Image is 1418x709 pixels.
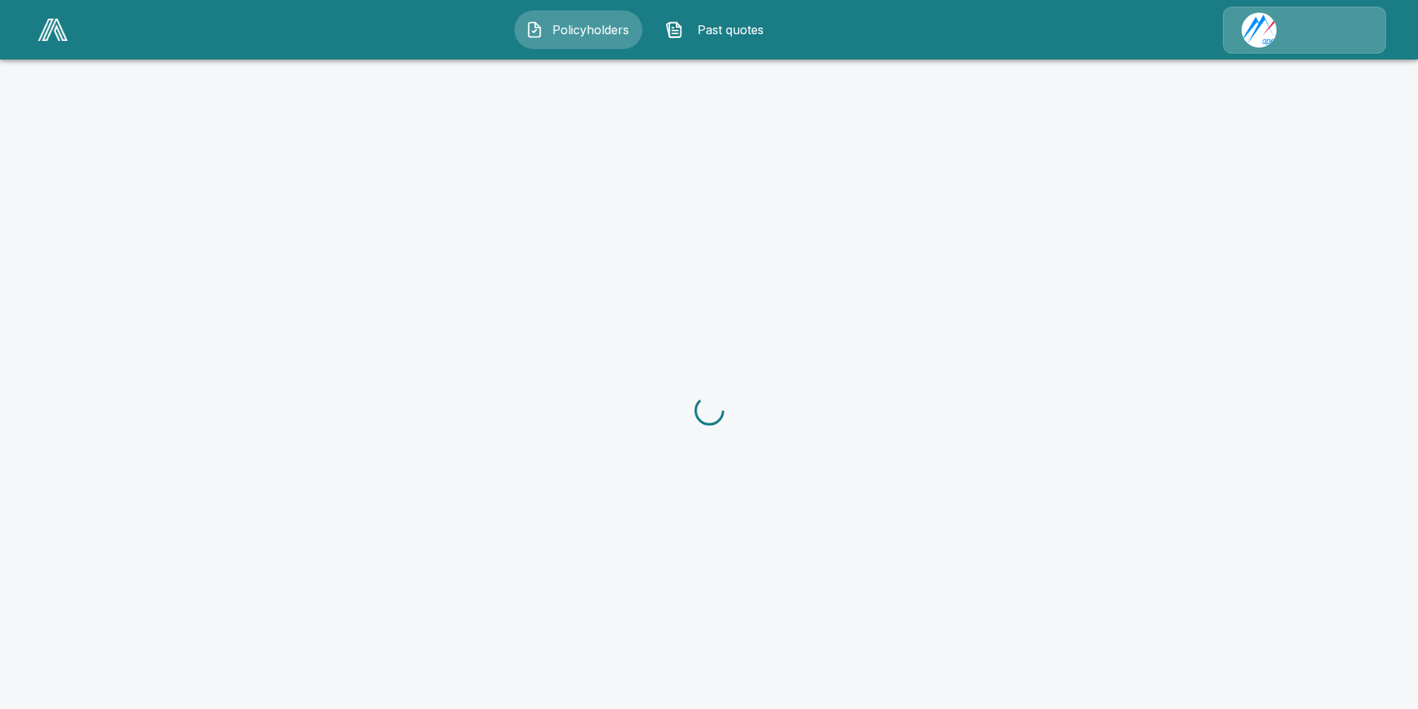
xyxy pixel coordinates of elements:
[549,21,631,39] span: Policyholders
[526,21,543,39] img: Policyholders Icon
[689,21,771,39] span: Past quotes
[654,10,782,49] button: Past quotes IconPast quotes
[514,10,642,49] button: Policyholders IconPolicyholders
[665,21,683,39] img: Past quotes Icon
[38,19,68,41] img: AA Logo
